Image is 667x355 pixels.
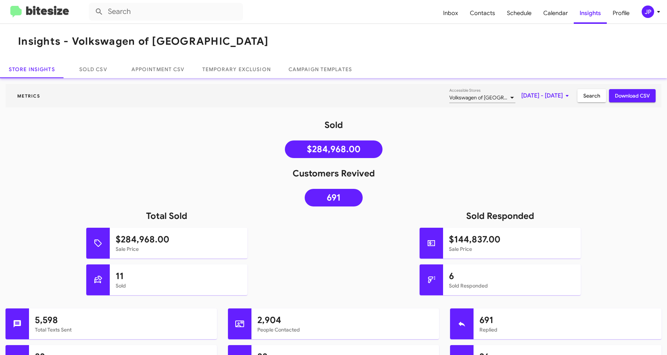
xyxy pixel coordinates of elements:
span: 691 [327,194,341,201]
a: Sold CSV [64,61,123,78]
h1: 691 [479,314,656,326]
h1: 6 [449,270,575,282]
input: Search [89,3,243,21]
a: Contacts [464,3,501,24]
a: Schedule [501,3,537,24]
h1: $284,968.00 [116,234,242,245]
h1: 5,598 [35,314,211,326]
a: Insights [574,3,607,24]
a: Appointment CSV [123,61,193,78]
mat-card-subtitle: Total Texts Sent [35,326,211,333]
a: Calendar [537,3,574,24]
button: Download CSV [609,89,656,102]
span: Search [583,89,600,102]
mat-card-subtitle: Sold Responded [449,282,575,289]
span: Metrics [11,93,46,99]
div: JP [642,6,654,18]
a: Inbox [437,3,464,24]
button: JP [635,6,659,18]
a: Profile [607,3,635,24]
mat-card-subtitle: Sale Price [116,245,242,253]
mat-card-subtitle: Sale Price [449,245,575,253]
a: Temporary Exclusion [193,61,280,78]
mat-card-subtitle: Replied [479,326,656,333]
h1: $144,837.00 [449,234,575,245]
span: Download CSV [615,89,650,102]
span: $284,968.00 [307,146,360,153]
mat-card-subtitle: People Contacted [257,326,434,333]
span: Volkswagen of [GEOGRAPHIC_DATA] [449,94,534,101]
h1: Insights - Volkswagen of [GEOGRAPHIC_DATA] [18,36,269,47]
h1: 11 [116,270,242,282]
mat-card-subtitle: Sold [116,282,242,289]
h1: 2,904 [257,314,434,326]
a: Campaign Templates [280,61,361,78]
span: [DATE] - [DATE] [521,89,572,102]
button: Search [577,89,606,102]
button: [DATE] - [DATE] [515,89,577,102]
